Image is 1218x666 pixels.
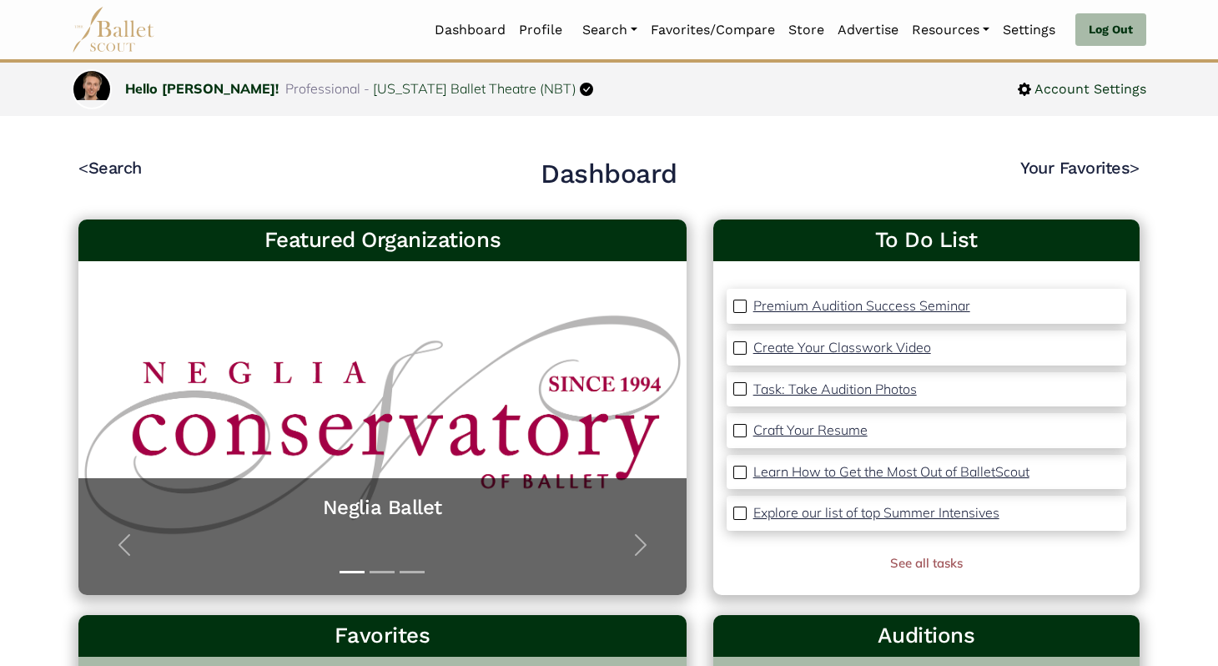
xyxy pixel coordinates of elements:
[73,71,110,100] img: profile picture
[890,555,963,571] a: See all tasks
[428,13,512,48] a: Dashboard
[340,563,365,582] button: Slide 1
[512,13,569,48] a: Profile
[1075,13,1146,47] a: Log Out
[1020,158,1140,178] a: Your Favorites>
[92,226,673,255] h3: Featured Organizations
[753,502,999,524] a: Explore our list of top Summer Intensives
[753,504,999,521] p: Explore our list of top Summer Intensives
[782,13,831,48] a: Store
[753,337,931,359] a: Create Your Classwork Video
[727,226,1126,255] a: To Do List
[753,462,1029,483] a: Learn How to Get the Most Out of BalletScout
[576,13,644,48] a: Search
[753,379,917,401] a: Task: Take Audition Photos
[644,13,782,48] a: Favorites/Compare
[753,463,1029,480] p: Learn How to Get the Most Out of BalletScout
[125,80,279,97] a: Hello [PERSON_NAME]!
[95,495,670,521] a: Neglia Ballet
[364,80,370,97] span: -
[373,80,576,97] a: [US_STATE] Ballet Theatre (NBT)
[400,563,425,582] button: Slide 3
[753,297,970,314] p: Premium Audition Success Seminar
[78,157,88,178] code: <
[753,295,970,317] a: Premium Audition Success Seminar
[996,13,1062,48] a: Settings
[831,13,905,48] a: Advertise
[753,381,917,397] p: Task: Take Audition Photos
[285,80,360,97] span: Professional
[753,339,931,356] p: Create Your Classwork Video
[1031,78,1146,100] span: Account Settings
[905,13,996,48] a: Resources
[370,563,395,582] button: Slide 2
[753,420,868,441] a: Craft Your Resume
[1130,157,1140,178] code: >
[1018,78,1146,100] a: Account Settings
[92,622,673,650] h3: Favorites
[541,157,677,192] h2: Dashboard
[78,158,142,178] a: <Search
[753,421,868,438] p: Craft Your Resume
[727,622,1126,650] h3: Auditions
